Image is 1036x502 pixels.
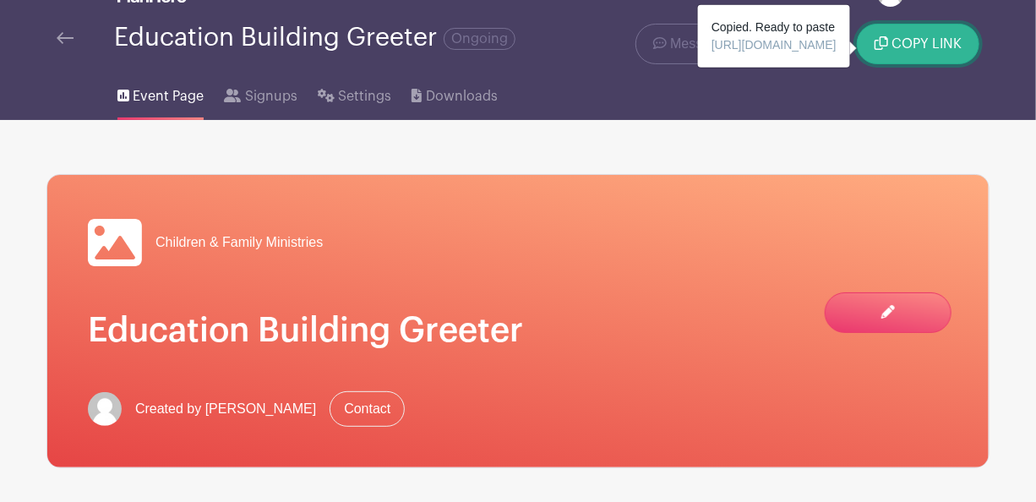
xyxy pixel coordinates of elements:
[892,37,962,51] span: COPY LINK
[224,66,297,120] a: Signups
[330,391,405,427] a: Contact
[117,66,204,120] a: Event Page
[114,24,515,52] div: Education Building Greeter
[444,28,515,50] span: Ongoing
[133,86,204,106] span: Event Page
[698,5,850,68] div: Copied. Ready to paste
[135,399,316,419] span: Created by [PERSON_NAME]
[88,392,122,426] img: default-ce2991bfa6775e67f084385cd625a349d9dcbb7a52a09fb2fda1e96e2d18dcdb.png
[88,310,948,351] h1: Education Building Greeter
[318,66,391,120] a: Settings
[412,66,497,120] a: Downloads
[712,38,837,52] span: [URL][DOMAIN_NAME]
[338,86,391,106] span: Settings
[670,34,725,54] span: Message
[635,24,743,64] a: Message
[57,32,74,44] img: back-arrow-29a5d9b10d5bd6ae65dc969a981735edf675c4d7a1fe02e03b50dbd4ba3cdb55.svg
[245,86,297,106] span: Signups
[426,86,498,106] span: Downloads
[155,232,323,253] span: Children & Family Ministries
[857,24,979,64] button: COPY LINK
